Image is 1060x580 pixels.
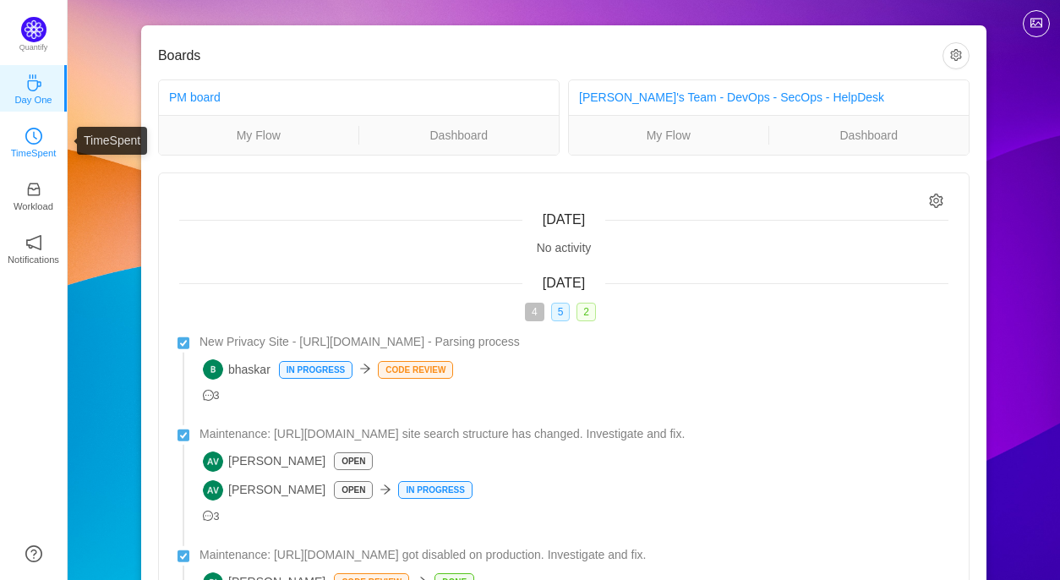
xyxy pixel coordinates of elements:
[543,276,585,290] span: [DATE]
[25,234,42,251] i: icon: notification
[280,362,352,378] p: In Progress
[14,199,53,214] p: Workload
[551,303,571,321] span: 5
[25,181,42,198] i: icon: inbox
[380,484,391,495] i: icon: arrow-right
[203,359,223,380] img: B
[379,362,452,378] p: Code Review
[25,239,42,256] a: icon: notificationNotifications
[21,17,46,42] img: Quantify
[203,390,214,401] i: icon: message
[769,126,970,145] a: Dashboard
[11,145,57,161] p: TimeSpent
[203,511,214,522] i: icon: message
[8,252,59,267] p: Notifications
[199,425,685,443] span: Maintenance: [URL][DOMAIN_NAME] site search structure has changed. Investigate and fix.
[203,480,223,501] img: AV
[943,42,970,69] button: icon: setting
[159,126,358,145] a: My Flow
[399,482,471,498] p: In Progress
[543,212,585,227] span: [DATE]
[1023,10,1050,37] button: icon: picture
[199,546,646,564] span: Maintenance: [URL][DOMAIN_NAME] got disabled on production. Investigate and fix.
[203,390,220,402] span: 3
[179,239,948,257] div: No activity
[25,186,42,203] a: icon: inboxWorkload
[199,546,948,564] a: Maintenance: [URL][DOMAIN_NAME] got disabled on production. Investigate and fix.
[14,92,52,107] p: Day One
[25,74,42,91] i: icon: coffee
[335,453,372,469] p: Open
[569,126,768,145] a: My Flow
[25,128,42,145] i: icon: clock-circle
[25,545,42,562] a: icon: question-circle
[199,333,520,351] span: New Privacy Site - [URL][DOMAIN_NAME] - Parsing process
[203,480,325,501] span: [PERSON_NAME]
[25,133,42,150] a: icon: clock-circleTimeSpent
[19,42,48,54] p: Quantify
[335,482,372,498] p: Open
[203,451,325,472] span: [PERSON_NAME]
[359,363,371,375] i: icon: arrow-right
[199,333,948,351] a: New Privacy Site - [URL][DOMAIN_NAME] - Parsing process
[525,303,544,321] span: 4
[929,194,943,208] i: icon: setting
[203,451,223,472] img: AV
[199,425,948,443] a: Maintenance: [URL][DOMAIN_NAME] site search structure has changed. Investigate and fix.
[359,126,560,145] a: Dashboard
[158,47,943,64] h3: Boards
[203,359,270,380] span: bhaskar
[169,90,221,104] a: PM board
[25,79,42,96] a: icon: coffeeDay One
[203,511,220,523] span: 3
[576,303,596,321] span: 2
[579,90,884,104] a: [PERSON_NAME]'s Team - DevOps - SecOps - HelpDesk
